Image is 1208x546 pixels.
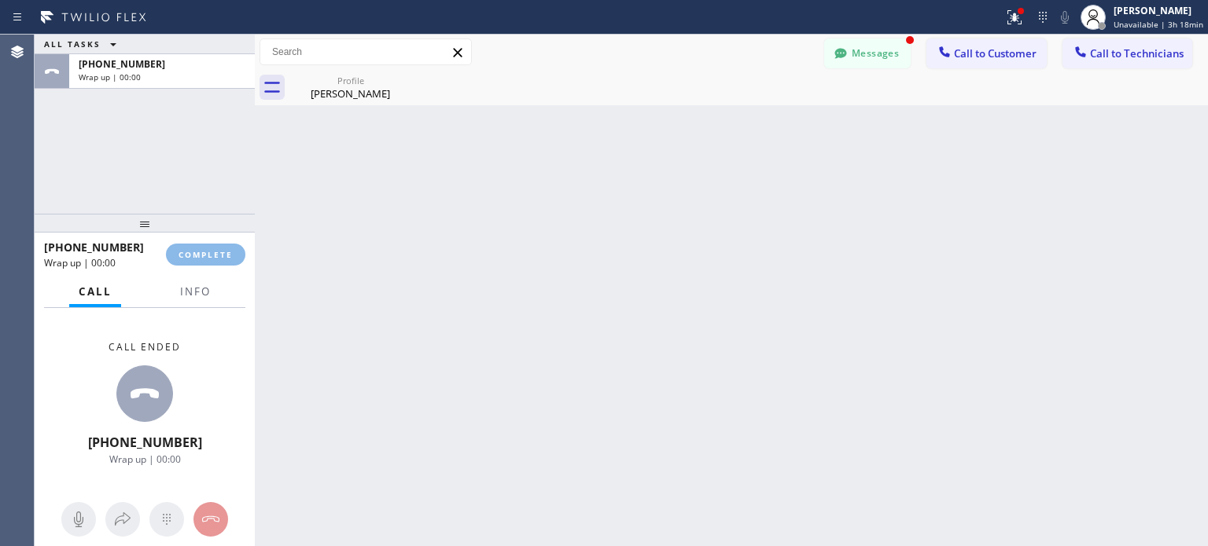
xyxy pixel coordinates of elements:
[954,46,1037,60] span: Call to Customer
[109,340,181,354] span: Call ended
[193,502,228,537] button: Hang up
[109,453,181,466] span: Wrap up | 00:00
[260,39,471,64] input: Search
[1114,19,1203,30] span: Unavailable | 3h 18min
[105,502,140,537] button: Open directory
[69,277,121,307] button: Call
[166,244,245,266] button: COMPLETE
[1054,6,1076,28] button: Mute
[44,256,116,269] span: Wrap up | 00:00
[88,434,202,451] span: [PHONE_NUMBER]
[61,502,96,537] button: Mute
[824,38,911,68] button: Messages
[291,70,410,105] div: Lisa Podell
[1114,4,1203,17] div: [PERSON_NAME]
[79,71,141,82] span: Wrap up | 00:00
[179,249,233,260] span: COMPLETE
[1063,38,1192,68] button: Call to Technicians
[291,86,410,101] div: [PERSON_NAME]
[291,75,410,86] div: Profile
[926,38,1047,68] button: Call to Customer
[44,38,101,49] span: ALL TASKS
[79,284,112,299] span: Call
[44,240,144,255] span: [PHONE_NUMBER]
[35,35,132,53] button: ALL TASKS
[1090,46,1184,60] span: Call to Technicians
[171,277,220,307] button: Info
[149,502,184,537] button: Open dialpad
[180,284,211,299] span: Info
[79,57,165,71] span: [PHONE_NUMBER]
